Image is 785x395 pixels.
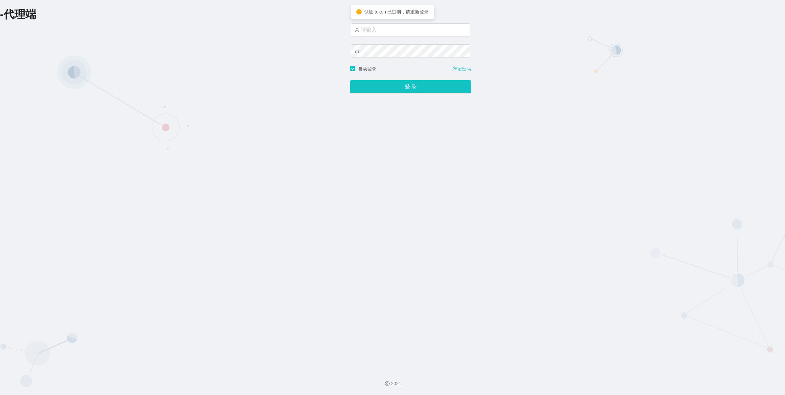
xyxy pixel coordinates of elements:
[385,381,390,386] i: 图标： 版权所有
[355,28,359,32] i: 图标： 用户
[355,66,379,71] span: 自动登录
[356,9,362,14] i: 图标：感叹号圆圈
[364,9,429,14] span: 认证 token 已过期，请重新登录
[391,381,401,386] font: 2021
[453,65,471,72] a: 忘记密码
[355,49,359,53] i: 图标： 锁
[350,80,471,93] button: 登 录
[351,23,470,36] input: 请输入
